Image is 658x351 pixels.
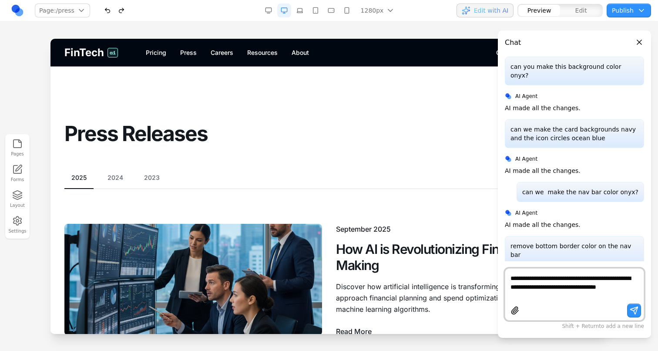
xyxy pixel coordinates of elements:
span: Read More [285,287,321,298]
p: AI made all the changes. [505,166,581,175]
button: Tablet [309,3,322,17]
span: Preview [527,6,551,15]
p: can you make this background color onyx? [510,62,638,80]
button: 1280px [356,3,400,17]
h3: Chat [505,37,521,48]
button: Desktop [277,3,291,17]
p: AI made all the changes. [505,220,581,229]
button: Page:/press [35,3,90,17]
div: AI Agent [505,155,644,163]
button: Mobile Landscape [324,3,338,17]
button: Publish [607,3,651,17]
p: AI made all the changes. [505,104,581,112]
button: Laptop [293,3,307,17]
button: Close panel [634,37,644,47]
div: AI Agent [505,209,644,217]
div: AI Agent [505,92,644,100]
button: Mobile [340,3,354,17]
span: Shift + Return [562,323,599,329]
div: September 2025 [285,185,543,196]
button: 2023 [87,135,116,143]
button: Layout [8,188,27,210]
iframe: Preview [50,39,608,334]
p: can we make the nav bar color onyx? [522,188,638,196]
span: Edit [575,6,587,15]
span: to add a new line [562,323,645,329]
p: can we make the card backgrounds navy and the icon circles ocean blue [510,125,638,142]
img: How AI is Revolutionizing Financial Decision Making [14,185,272,297]
button: Pages [8,137,27,159]
button: Edit with AI [457,3,514,17]
p: remove bottom border color on the nav bar [510,242,638,259]
button: Settings [8,214,27,236]
h2: How AI is Revolutionizing Financial Decision Making [285,202,543,235]
button: Desktop Wide [262,3,275,17]
p: Discover how artificial intelligence is transforming the way businesses approach financial planni... [285,242,543,276]
a: Forms [8,162,27,185]
span: Edit with AI [474,6,508,15]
